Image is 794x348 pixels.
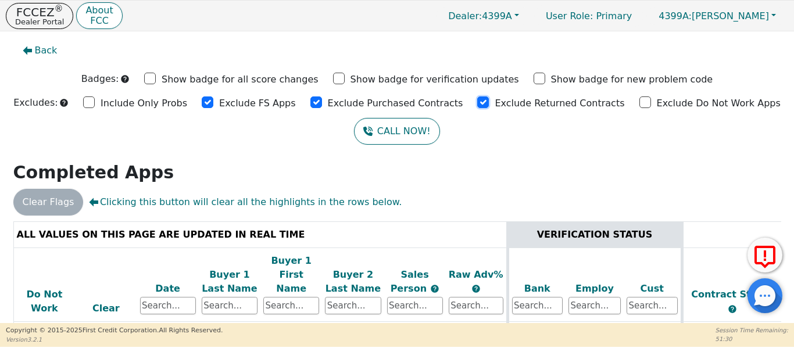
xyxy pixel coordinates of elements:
span: User Role : [546,10,593,21]
strong: Completed Apps [13,162,174,182]
button: CALL NOW! [354,118,439,145]
span: 4399A: [659,10,692,21]
button: Report Error to FCC [747,238,782,272]
p: Include Only Probs [101,96,187,110]
input: Search... [325,297,381,314]
p: Exclude FS Apps [219,96,296,110]
sup: ® [55,3,63,14]
button: Back [13,37,67,64]
span: Dealer: [448,10,482,21]
p: Exclude Returned Contracts [495,96,624,110]
button: FCCEZ®Dealer Portal [6,3,73,29]
div: ALL VALUES ON THIS PAGE ARE UPDATED IN REAL TIME [17,228,503,242]
input: Search... [387,297,443,314]
div: VERIFICATION STATUS [512,228,678,242]
span: [PERSON_NAME] [659,10,769,21]
p: Version 3.2.1 [6,335,223,344]
p: Session Time Remaining: [716,326,788,335]
p: FCCEZ [15,6,64,18]
p: Copyright © 2015- 2025 First Credit Corporation. [6,326,223,336]
input: Search... [202,297,257,314]
span: Sales Person [391,269,430,294]
span: Raw Adv% [449,269,503,280]
p: Exclude Do Not Work Apps [657,96,781,110]
span: 4399A [448,10,512,21]
p: Show badge for all score changes [162,73,319,87]
div: Date [140,282,196,296]
p: Exclude Purchased Contracts [328,96,463,110]
button: 4399A:[PERSON_NAME] [646,7,788,25]
p: About [85,6,113,15]
input: Search... [627,297,678,314]
div: Bank [512,282,563,296]
a: User Role: Primary [534,5,643,27]
p: Badges: [81,72,119,86]
p: 51:30 [716,335,788,343]
div: Cust [627,282,678,296]
p: Excludes: [13,96,58,110]
p: Show badge for new problem code [551,73,713,87]
span: Clicking this button will clear all the highlights in the rows below. [89,195,402,209]
p: FCC [85,16,113,26]
button: Dealer:4399A [436,7,531,25]
span: All Rights Reserved. [159,327,223,334]
input: Search... [512,297,563,314]
input: Search... [263,297,319,314]
span: Back [35,44,58,58]
input: Search... [140,297,196,314]
div: Buyer 1 First Name [263,254,319,296]
p: Dealer Portal [15,18,64,26]
p: Show badge for verification updates [350,73,519,87]
div: Clear [78,302,134,315]
input: Search... [568,297,621,314]
div: Do Not Work [17,288,73,315]
div: Buyer 2 Last Name [325,268,381,296]
span: Contract Status [691,289,774,300]
input: Search... [449,297,503,314]
p: Primary [534,5,643,27]
div: Buyer 1 Last Name [202,268,257,296]
button: AboutFCC [76,2,122,30]
div: Employ [568,282,621,296]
